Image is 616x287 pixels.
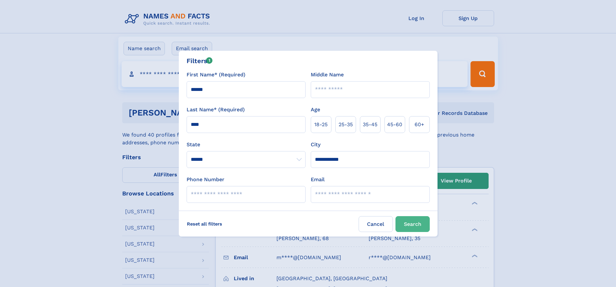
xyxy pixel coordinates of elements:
[415,121,424,128] span: 60+
[187,56,213,66] div: Filters
[363,121,377,128] span: 35‑45
[183,216,226,232] label: Reset all filters
[311,71,344,79] label: Middle Name
[187,141,306,149] label: State
[187,176,224,183] label: Phone Number
[387,121,402,128] span: 45‑60
[187,106,245,114] label: Last Name* (Required)
[311,106,320,114] label: Age
[339,121,353,128] span: 25‑35
[311,141,320,149] label: City
[395,216,430,232] button: Search
[314,121,328,128] span: 18‑25
[359,216,393,232] label: Cancel
[311,176,325,183] label: Email
[187,71,245,79] label: First Name* (Required)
